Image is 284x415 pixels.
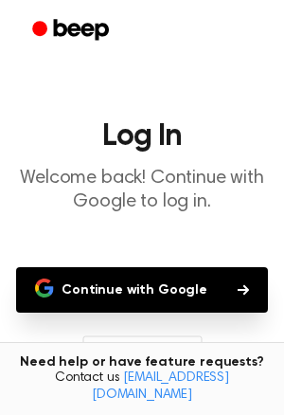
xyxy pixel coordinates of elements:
a: [EMAIL_ADDRESS][DOMAIN_NAME] [92,371,229,402]
a: Beep [19,12,126,49]
p: Welcome back! Continue with Google to log in. [15,167,269,214]
h1: Log In [15,121,269,152]
span: Contact us [11,370,273,404]
button: Continue with Google [16,267,268,313]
